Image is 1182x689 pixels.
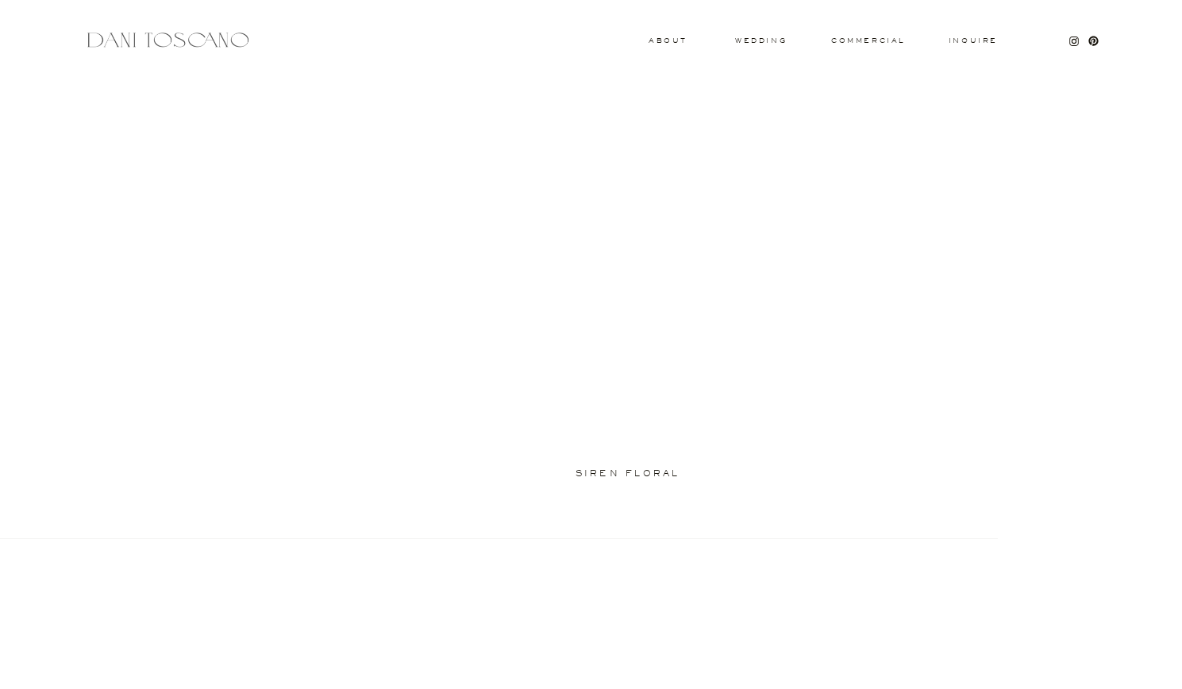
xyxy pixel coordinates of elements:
[576,469,753,480] a: siren floral
[735,37,787,43] a: wedding
[831,37,904,44] a: commercial
[948,37,999,45] a: Inquire
[649,37,683,43] a: About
